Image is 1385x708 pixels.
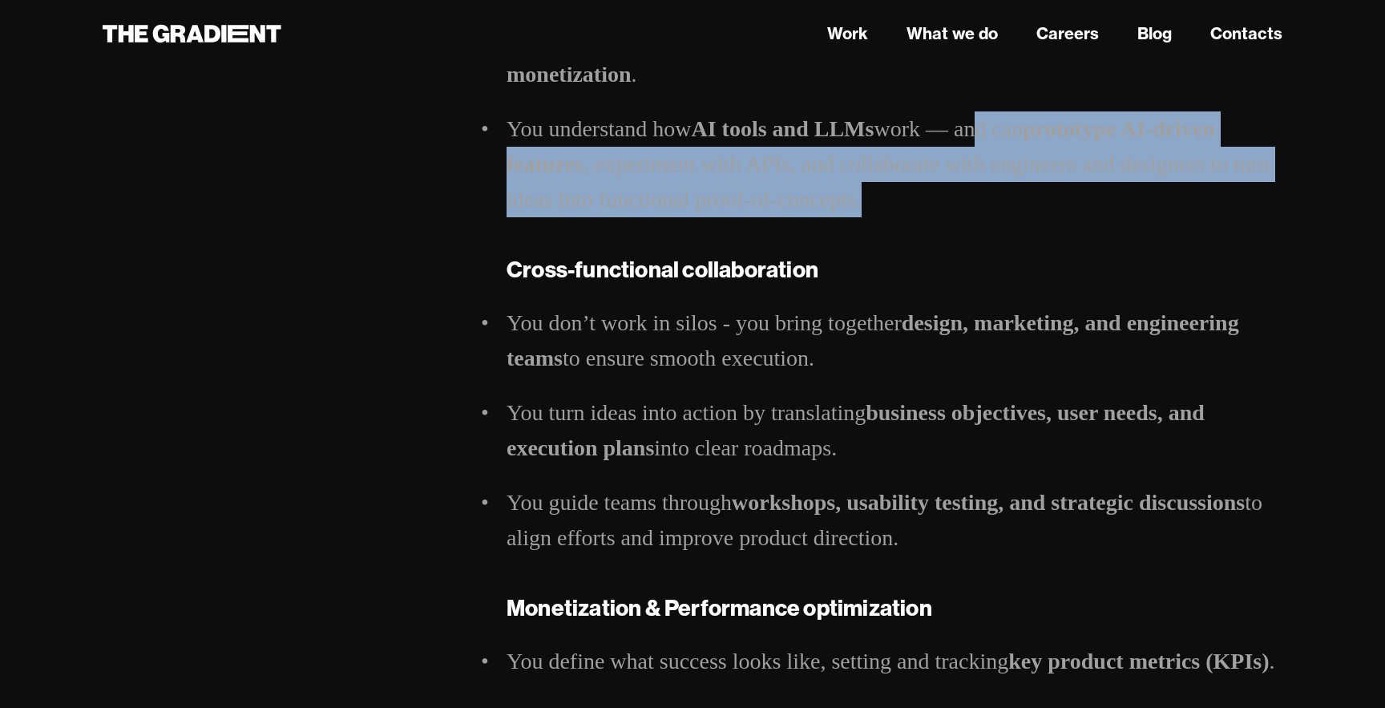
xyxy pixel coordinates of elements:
li: You don’t work in silos - you bring together to ensure smooth execution. [507,305,1282,376]
strong: Cross-functional collaboration [507,255,818,283]
strong: prototype AI-driven features [507,116,1215,176]
a: What we do [907,22,998,46]
strong: Monetization & Performance optimization [507,593,932,621]
strong: key product metrics (KPIs) [1008,649,1269,674]
strong: user retention, growth, and monetization [507,26,1155,87]
a: Work [827,22,868,46]
li: You understand how work — and can , experiment with APIs, and collaborate with engineers and desi... [507,111,1282,217]
strong: workshops, usability testing, and strategic discussions [732,490,1245,515]
strong: AI tools and LLMs [691,116,874,141]
a: Blog [1137,22,1172,46]
li: You turn ideas into action by translating into clear roadmaps. [507,395,1282,466]
a: Contacts [1210,22,1282,46]
strong: design, marketing, and engineering teams [507,310,1239,370]
a: Careers [1036,22,1099,46]
li: You guide teams through to align efforts and improve product direction. [507,485,1282,556]
li: You define what success looks like, setting and tracking . [507,644,1282,679]
strong: business objectives, user needs, and execution plans [507,400,1205,460]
